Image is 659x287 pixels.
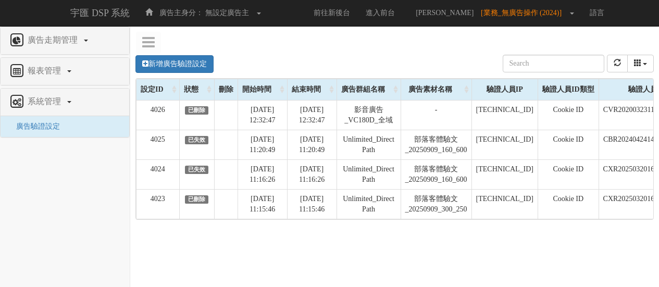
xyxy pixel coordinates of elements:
[25,97,66,106] span: 系統管理
[136,130,180,159] td: 4025
[607,55,628,72] button: refresh
[401,189,471,219] td: 部落客體驗文_20250909_300_250
[401,130,471,159] td: 部落客體驗文_20250909_160_600
[185,195,209,204] span: 已刪除
[471,189,538,219] td: [TECHNICAL_ID]
[180,79,214,100] div: 狀態
[238,100,287,130] td: [DATE] 12:32:47
[481,9,567,17] span: [業務_無廣告操作 (2024)]
[135,55,214,73] a: 新增廣告驗證設定
[538,79,599,100] div: 驗證人員ID類型
[238,159,287,189] td: [DATE] 11:16:26
[401,100,471,130] td: -
[8,32,121,49] a: 廣告走期管理
[538,189,599,219] td: Cookie ID
[136,189,180,219] td: 4023
[401,159,471,189] td: 部落客體驗文_20250909_160_600
[185,166,209,174] span: 已失效
[471,159,538,189] td: [TECHNICAL_ID]
[337,100,401,130] td: 影音廣告_VC180D_全域
[238,189,287,219] td: [DATE] 11:15:46
[136,100,180,130] td: 4026
[471,100,538,130] td: [TECHNICAL_ID]
[287,189,337,219] td: [DATE] 11:15:46
[136,159,180,189] td: 4024
[288,79,337,100] div: 結束時間
[8,94,121,110] a: 系統管理
[287,159,337,189] td: [DATE] 11:16:26
[337,159,401,189] td: Unlimited_Direct Path
[205,9,249,17] span: 無設定廣告主
[401,79,471,100] div: 廣告素材名稱
[185,136,209,144] span: 已失效
[503,55,604,72] input: Search
[215,79,238,100] div: 刪除
[538,100,599,130] td: Cookie ID
[337,79,401,100] div: 廣告群組名稱
[538,130,599,159] td: Cookie ID
[238,130,287,159] td: [DATE] 11:20:49
[8,63,121,80] a: 報表管理
[159,9,203,17] span: 廣告主身分：
[238,79,287,100] div: 開始時間
[538,159,599,189] td: Cookie ID
[472,79,538,100] div: 驗證人員IP
[287,100,337,130] td: [DATE] 12:32:47
[627,55,654,72] div: Columns
[25,66,66,75] span: 報表管理
[337,189,401,219] td: Unlimited_Direct Path
[136,79,179,100] div: 設定ID
[287,130,337,159] td: [DATE] 11:20:49
[411,9,479,17] span: [PERSON_NAME]
[8,122,60,130] a: 廣告驗證設定
[25,35,83,44] span: 廣告走期管理
[185,106,209,115] span: 已刪除
[627,55,654,72] button: columns
[337,130,401,159] td: Unlimited_Direct Path
[471,130,538,159] td: [TECHNICAL_ID]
